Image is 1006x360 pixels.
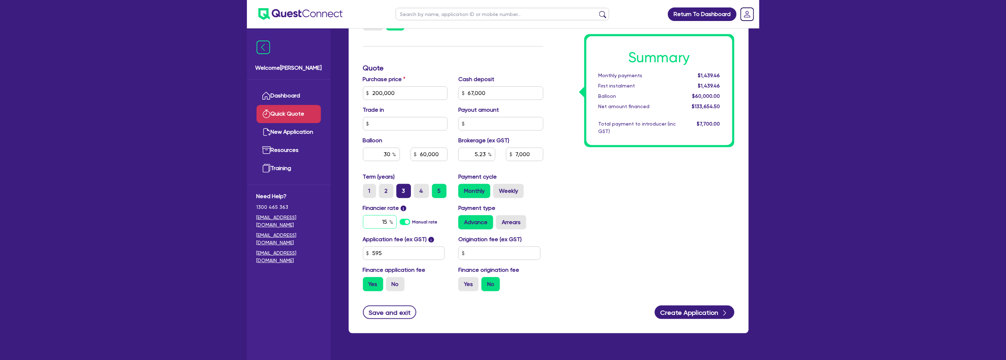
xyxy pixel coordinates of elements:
[738,5,757,23] a: Dropdown toggle
[458,184,490,198] label: Monthly
[655,306,734,319] button: Create Application
[386,277,405,291] label: No
[257,105,321,123] a: Quick Quote
[363,64,543,72] h3: Quote
[428,237,434,243] span: i
[257,123,321,141] a: New Application
[593,103,681,110] div: Net amount financed
[363,75,406,84] label: Purchase price
[262,110,271,118] img: quick-quote
[412,219,437,225] label: Manual rate
[262,128,271,136] img: new-application
[262,164,271,173] img: training
[481,277,500,291] label: No
[257,159,321,178] a: Training
[257,249,321,264] a: [EMAIL_ADDRESS][DOMAIN_NAME]
[458,136,509,145] label: Brokerage (ex GST)
[257,214,321,229] a: [EMAIL_ADDRESS][DOMAIN_NAME]
[698,83,720,89] span: $1,439.46
[257,41,270,54] img: icon-menu-close
[458,266,519,274] label: Finance origination fee
[363,277,383,291] label: Yes
[257,232,321,247] a: [EMAIL_ADDRESS][DOMAIN_NAME]
[496,215,526,229] label: Arrears
[363,136,383,145] label: Balloon
[458,235,522,244] label: Origination fee (ex GST)
[432,184,447,198] label: 5
[363,173,395,181] label: Term (years)
[363,266,426,274] label: Finance application fee
[363,235,427,244] label: Application fee (ex GST)
[593,120,681,135] div: Total payment to introducer (inc GST)
[458,215,493,229] label: Advance
[258,8,343,20] img: quest-connect-logo-blue
[593,92,681,100] div: Balloon
[363,106,384,114] label: Trade in
[396,8,609,20] input: Search by name, application ID or mobile number...
[698,73,720,78] span: $1,439.46
[593,72,681,79] div: Monthly payments
[257,141,321,159] a: Resources
[458,173,497,181] label: Payment cycle
[256,64,322,72] span: Welcome [PERSON_NAME]
[363,204,407,212] label: Financier rate
[692,93,720,99] span: $60,000.00
[396,184,411,198] label: 3
[599,49,720,66] h1: Summary
[363,184,376,198] label: 1
[257,192,321,201] span: Need Help?
[257,203,321,211] span: 1300 465 363
[692,104,720,109] span: $133,654.50
[458,204,495,212] label: Payment type
[668,7,737,21] a: Return To Dashboard
[363,306,417,319] button: Save and exit
[458,277,479,291] label: Yes
[379,184,394,198] label: 2
[257,87,321,105] a: Dashboard
[401,206,406,211] span: i
[493,184,524,198] label: Weekly
[414,184,429,198] label: 4
[697,121,720,127] span: $7,700.00
[262,146,271,154] img: resources
[458,106,499,114] label: Payout amount
[593,82,681,90] div: First instalment
[458,75,494,84] label: Cash deposit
